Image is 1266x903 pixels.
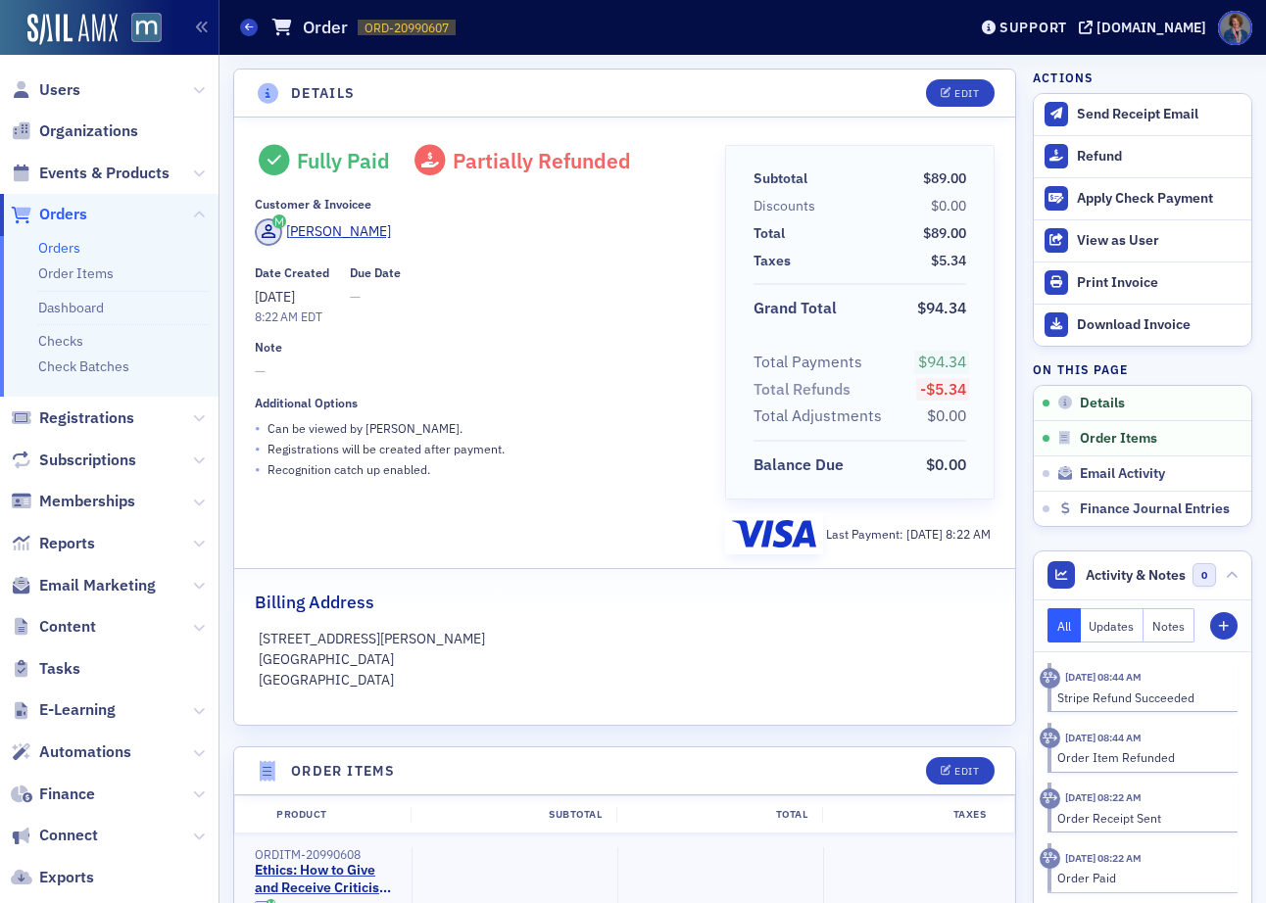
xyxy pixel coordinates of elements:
[255,459,261,480] span: •
[1040,728,1060,748] div: Activity
[39,616,96,638] span: Content
[1077,148,1242,166] div: Refund
[11,163,170,184] a: Events & Products
[39,163,170,184] span: Events & Products
[954,88,979,99] div: Edit
[1086,565,1186,586] span: Activity & Notes
[1034,94,1251,135] button: Send Receipt Email
[754,196,815,216] div: Discounts
[38,357,129,375] a: Check Batches
[118,13,162,46] a: View Homepage
[754,168,814,189] span: Subtotal
[411,807,616,823] div: Subtotal
[39,575,156,596] span: Email Marketing
[27,14,118,45] img: SailAMX
[1047,608,1081,642] button: All
[1057,809,1225,827] div: Order Receipt Sent
[297,148,390,173] div: Fully Paid
[39,784,95,805] span: Finance
[754,404,889,428] span: Total Adjustments
[286,221,391,242] div: [PERSON_NAME]
[1144,608,1194,642] button: Notes
[1077,190,1242,208] div: Apply Check Payment
[1077,106,1242,123] div: Send Receipt Email
[754,404,882,428] div: Total Adjustments
[918,352,966,371] span: $94.34
[39,825,98,846] span: Connect
[754,378,851,402] div: Total Refunds
[1065,851,1142,865] time: 6/27/2025 08:22 AM
[11,741,131,763] a: Automations
[1080,395,1125,412] span: Details
[732,520,816,547] img: visa
[1079,21,1213,34] button: [DOMAIN_NAME]
[38,299,104,316] a: Dashboard
[826,525,991,543] div: Last Payment:
[1034,304,1251,346] a: Download Invoice
[38,332,83,350] a: Checks
[255,340,282,355] div: Note
[255,288,295,306] span: [DATE]
[1040,848,1060,869] div: Activity
[616,807,822,823] div: Total
[1033,360,1252,378] h4: On this page
[263,807,411,823] div: Product
[923,169,966,187] span: $89.00
[926,79,994,107] button: Edit
[1040,668,1060,689] div: Activity
[1057,748,1225,766] div: Order Item Refunded
[39,741,131,763] span: Automations
[255,265,329,280] div: Date Created
[1033,69,1094,86] h4: Actions
[259,670,992,690] p: [GEOGRAPHIC_DATA]
[822,807,1000,823] div: Taxes
[39,120,138,142] span: Organizations
[11,867,94,888] a: Exports
[946,526,991,542] span: 8:22 AM
[255,361,698,382] span: —
[754,453,851,477] span: Balance Due
[1080,430,1157,448] span: Order Items
[11,699,116,721] a: E-Learning
[39,699,116,721] span: E-Learning
[255,396,358,410] div: Additional Options
[754,251,791,271] div: Taxes
[39,867,94,888] span: Exports
[350,287,401,308] span: —
[920,379,966,399] span: -$5.34
[39,204,87,225] span: Orders
[1218,11,1252,45] span: Profile
[350,265,401,280] div: Due Date
[11,825,98,846] a: Connect
[291,83,356,104] h4: Details
[255,218,391,246] a: [PERSON_NAME]
[754,453,844,477] div: Balance Due
[291,761,395,782] h4: Order Items
[255,590,374,615] h2: Billing Address
[1193,563,1217,588] span: 0
[954,766,979,777] div: Edit
[931,197,966,214] span: $0.00
[999,19,1067,36] div: Support
[754,168,807,189] div: Subtotal
[1077,232,1242,250] div: View as User
[754,351,862,374] div: Total Payments
[131,13,162,43] img: SailAMX
[11,491,135,512] a: Memberships
[39,450,136,471] span: Subscriptions
[255,847,398,862] div: ORDITM-20990608
[926,757,994,784] button: Edit
[303,16,348,39] h1: Order
[259,649,992,670] p: [GEOGRAPHIC_DATA]
[926,454,966,474] span: $0.00
[754,378,857,402] span: Total Refunds
[11,120,138,142] a: Organizations
[754,223,785,244] div: Total
[923,224,966,242] span: $89.00
[1034,177,1251,219] button: Apply Check Payment
[39,79,80,101] span: Users
[1034,219,1251,261] button: View as User
[11,575,156,596] a: Email Marketing
[11,533,95,554] a: Reports
[754,351,869,374] span: Total Payments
